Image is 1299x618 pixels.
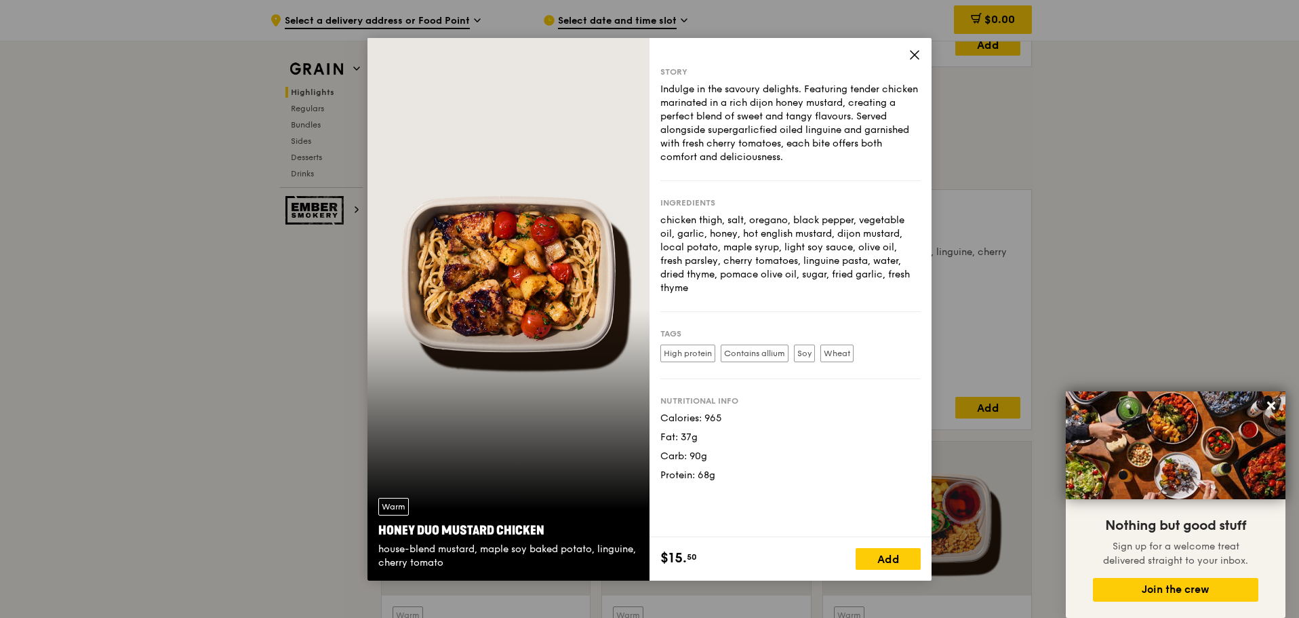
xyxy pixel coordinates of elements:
span: Sign up for a welcome treat delivered straight to your inbox. [1103,541,1248,566]
label: Contains allium [721,345,788,362]
div: Fat: 37g [660,431,921,444]
button: Join the crew [1093,578,1258,602]
span: $15. [660,548,687,568]
button: Close [1260,395,1282,417]
div: house-blend mustard, maple soy baked potato, linguine, cherry tomato [378,543,639,570]
span: 50 [687,552,697,562]
div: Ingredients [660,197,921,208]
div: Warm [378,498,409,516]
label: Soy [794,345,815,362]
div: Honey Duo Mustard Chicken [378,521,639,540]
div: Tags [660,328,921,339]
label: Wheat [820,345,854,362]
div: Nutritional info [660,395,921,406]
div: Story [660,66,921,77]
div: Indulge in the savoury delights. Featuring tender chicken marinated in a rich dijon honey mustard... [660,83,921,164]
div: Add [856,548,921,570]
img: DSC07876-Edit02-Large.jpeg [1066,391,1285,499]
span: Nothing but good stuff [1105,518,1246,534]
div: chicken thigh, salt, oregano, black pepper, vegetable oil, garlic, honey, hot english mustard, di... [660,214,921,295]
div: Protein: 68g [660,469,921,482]
div: Calories: 965 [660,412,921,425]
div: Carb: 90g [660,450,921,463]
label: High protein [660,345,715,362]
